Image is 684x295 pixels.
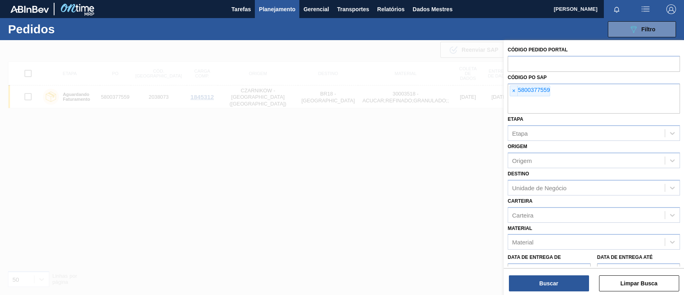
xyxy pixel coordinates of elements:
[597,254,653,260] font: Data de Entrega até
[232,6,251,12] font: Tarefas
[518,87,550,93] font: 5800377559
[377,6,404,12] font: Relatórios
[508,198,533,204] font: Carteira
[512,157,532,164] font: Origem
[604,4,630,15] button: Notificações
[512,130,528,137] font: Etapa
[508,75,547,80] font: Código PO SAP
[512,184,567,191] font: Unidade de Negócio
[259,6,295,12] font: Planejamento
[508,226,532,231] font: Material
[508,254,561,260] font: Data de Entrega de
[666,4,676,14] img: Sair
[508,144,527,149] font: Origem
[597,263,680,279] input: dd/mm/aaaa
[413,6,453,12] font: Dados Mestres
[641,4,650,14] img: ações do usuário
[303,6,329,12] font: Gerencial
[642,26,656,33] font: Filtro
[508,263,591,279] input: dd/mm/aaaa
[512,239,533,246] font: Material
[512,87,515,94] font: ×
[337,6,369,12] font: Transportes
[554,6,597,12] font: [PERSON_NAME]
[508,47,568,53] font: Código Pedido Portal
[508,171,529,177] font: Destino
[512,212,533,218] font: Carteira
[10,6,49,13] img: TNhmsLtSVTkK8tSr43FrP2fwEKptu5GPRR3wAAAABJRU5ErkJggg==
[8,22,55,36] font: Pedidos
[608,21,676,37] button: Filtro
[508,116,523,122] font: Etapa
